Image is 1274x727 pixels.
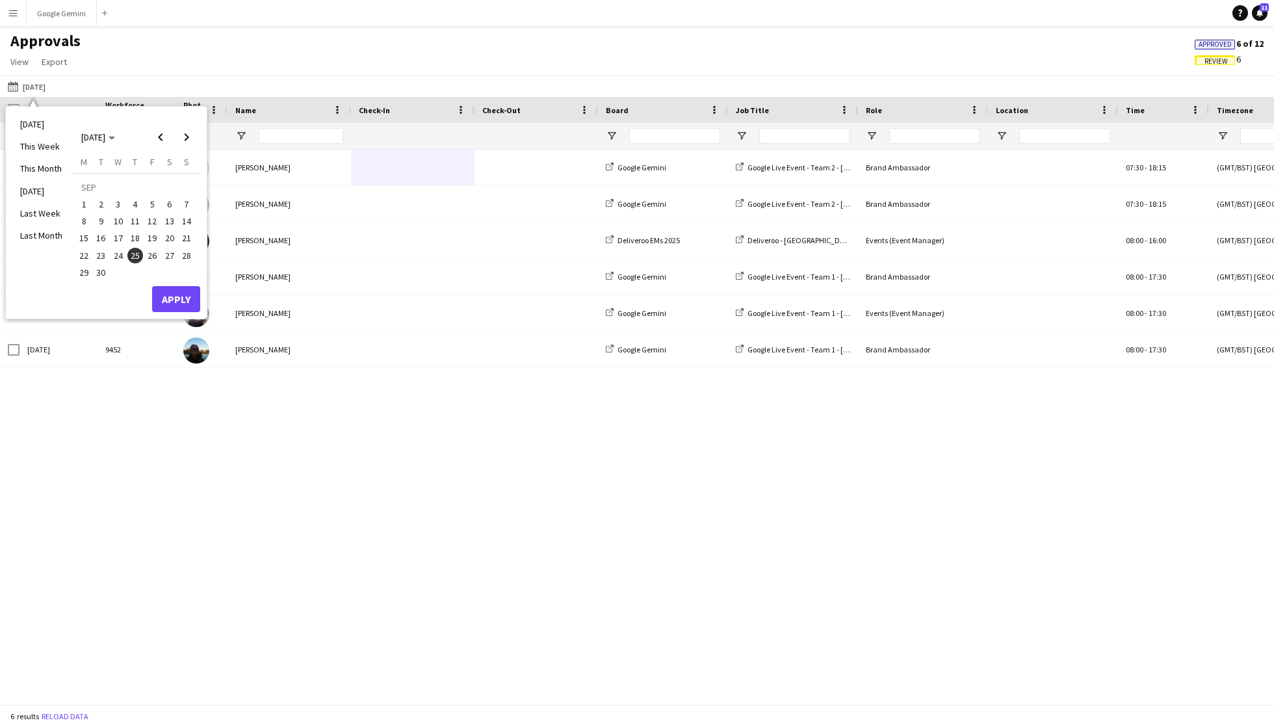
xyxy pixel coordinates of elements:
a: Export [36,53,72,70]
button: Open Filter Menu [866,130,877,142]
span: 14 [179,213,194,229]
span: Google Live Event - Team 2 - [GEOGRAPHIC_DATA] [747,163,912,172]
span: Role [866,105,882,115]
div: Brand Ambassador [858,186,988,222]
button: 06-09-2025 [161,196,177,213]
button: Google Gemini [27,1,97,26]
span: 25 [127,248,143,263]
button: 02-09-2025 [92,196,109,213]
button: 10-09-2025 [110,213,127,230]
button: [DATE] [5,79,48,94]
button: Next month [174,124,200,150]
a: Google Live Event - Team 2 - [GEOGRAPHIC_DATA] [736,199,912,209]
span: Google Gemini [617,308,666,318]
button: 19-09-2025 [144,230,161,246]
span: - [1145,308,1147,318]
span: Timezone [1217,105,1253,115]
button: 26-09-2025 [144,247,161,264]
div: Events (Event Manager) [858,295,988,331]
span: 07:30 [1126,199,1143,209]
li: Last Month [12,224,70,246]
span: Google Live Event - Team 1 - [GEOGRAPHIC_DATA] [747,272,912,282]
input: Job Title Filter Input [759,128,850,144]
span: Check-In [359,105,390,115]
span: 13 [162,213,177,229]
button: 24-09-2025 [110,247,127,264]
span: 17 [110,231,126,246]
img: Luisi Evison [183,337,209,363]
button: 12-09-2025 [144,213,161,230]
span: - [1145,199,1147,209]
span: Time [1126,105,1145,115]
input: Board Filter Input [629,128,720,144]
span: 6 [162,196,177,212]
button: Reload data [39,709,91,724]
a: Google Live Event - Team 2 - [GEOGRAPHIC_DATA] [736,163,912,172]
div: [PERSON_NAME] [227,259,351,295]
button: 30-09-2025 [92,264,109,281]
div: [PERSON_NAME] [227,186,351,222]
div: [PERSON_NAME] [227,150,351,185]
span: 6 of 12 [1195,38,1264,49]
input: Role Filter Input [889,128,980,144]
button: 23-09-2025 [92,247,109,264]
span: 16 [94,231,109,246]
span: 17:30 [1149,308,1166,318]
button: 28-09-2025 [178,247,195,264]
div: [DATE] [19,332,97,367]
a: Google Live Event - Team 1 - [GEOGRAPHIC_DATA] [736,308,912,318]
span: [DATE] [81,131,105,143]
div: Brand Ambassador [858,332,988,367]
input: Name Filter Input [259,128,343,144]
span: - [1145,235,1147,245]
button: Choose month and year [76,126,120,149]
span: Google Live Event - Team 2 - [GEOGRAPHIC_DATA] [747,199,912,209]
button: 07-09-2025 [178,196,195,213]
span: Google Live Event - Team 1 - [GEOGRAPHIC_DATA] [747,308,912,318]
button: 01-09-2025 [75,196,92,213]
button: Open Filter Menu [996,130,1007,142]
span: 18:15 [1149,163,1166,172]
a: Google Live Event - Team 1 - [GEOGRAPHIC_DATA] [736,272,912,282]
span: 5 [144,196,160,212]
span: 30 [94,265,109,280]
span: 18 [127,231,143,246]
span: 3 [110,196,126,212]
button: 03-09-2025 [110,196,127,213]
button: 09-09-2025 [92,213,109,230]
span: Photo [183,100,204,120]
button: Open Filter Menu [1217,130,1228,142]
button: 27-09-2025 [161,247,177,264]
span: Board [606,105,629,115]
div: [PERSON_NAME] [227,295,351,331]
button: Apply [152,286,200,312]
li: This Month [12,157,70,179]
span: 1 [76,196,92,212]
button: 15-09-2025 [75,230,92,246]
a: Deliveroo EMs 2025 [606,235,680,245]
span: 15 [76,231,92,246]
span: 19 [144,231,160,246]
a: Google Gemini [606,308,666,318]
span: Check-Out [482,105,521,115]
span: Google Gemini [617,345,666,354]
a: Google Gemini [606,345,666,354]
span: - [1145,163,1147,172]
span: Export [42,56,67,68]
div: Brand Ambassador [858,150,988,185]
span: S [184,156,189,168]
span: 27 [162,248,177,263]
input: Location Filter Input [1019,128,1110,144]
span: 18:15 [1149,199,1166,209]
span: 23 [94,248,109,263]
button: 13-09-2025 [161,213,177,230]
span: 12 [144,213,160,229]
span: View [10,56,29,68]
button: Open Filter Menu [606,130,617,142]
a: 11 [1252,5,1267,21]
a: Google Live Event - Team 1 - [GEOGRAPHIC_DATA] [736,345,912,354]
div: Events (Event Manager) [858,222,988,258]
span: - [1145,345,1147,354]
button: 08-09-2025 [75,213,92,230]
span: 24 [110,248,126,263]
